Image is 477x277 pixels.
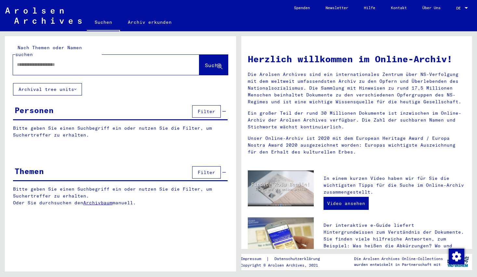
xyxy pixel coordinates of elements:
a: Datenschutzerklärung [269,255,328,262]
span: Suche [205,62,221,68]
a: Suchen [87,14,120,31]
button: Suche [199,55,228,75]
div: Themen [15,165,44,177]
mat-label: Nach Themen oder Namen suchen [15,45,82,57]
a: Impressum [241,255,266,262]
img: Zustimmung ändern [449,249,464,264]
p: Der interaktive e-Guide liefert Hintergrundwissen zum Verständnis der Dokumente. Sie finden viele... [324,222,466,256]
span: Filter [198,109,215,114]
p: wurden entwickelt in Partnerschaft mit [354,262,443,268]
button: Archival tree units [13,83,82,95]
a: Archivbaum [83,200,113,206]
p: Die Arolsen Archives Online-Collections [354,256,443,262]
span: Filter [198,169,215,175]
img: eguide.jpg [248,217,314,262]
span: DE [456,6,463,10]
p: Ein großer Teil der rund 30 Millionen Dokumente ist inzwischen im Online-Archiv der Arolsen Archi... [248,110,466,130]
a: Archiv erkunden [120,14,179,30]
img: Arolsen_neg.svg [5,7,82,24]
h1: Herzlich willkommen im Online-Archiv! [248,52,466,66]
p: Copyright © Arolsen Archives, 2021 [241,262,328,268]
p: Unser Online-Archiv ist 2020 mit dem European Heritage Award / Europa Nostra Award 2020 ausgezeic... [248,135,466,155]
button: Filter [192,166,221,179]
div: Personen [15,104,54,116]
img: video.jpg [248,170,314,207]
p: Die Arolsen Archives sind ein internationales Zentrum über NS-Verfolgung mit dem weltweit umfasse... [248,71,466,105]
a: Video ansehen [324,197,369,210]
div: | [241,255,328,262]
p: Bitte geben Sie einen Suchbegriff ein oder nutzen Sie die Filter, um Suchertreffer zu erhalten. [13,125,228,138]
p: Bitte geben Sie einen Suchbegriff ein oder nutzen Sie die Filter, um Suchertreffer zu erhalten. O... [13,186,228,206]
p: In einem kurzen Video haben wir für Sie die wichtigsten Tipps für die Suche im Online-Archiv zusa... [324,175,466,196]
button: Filter [192,105,221,118]
img: yv_logo.png [446,254,470,270]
